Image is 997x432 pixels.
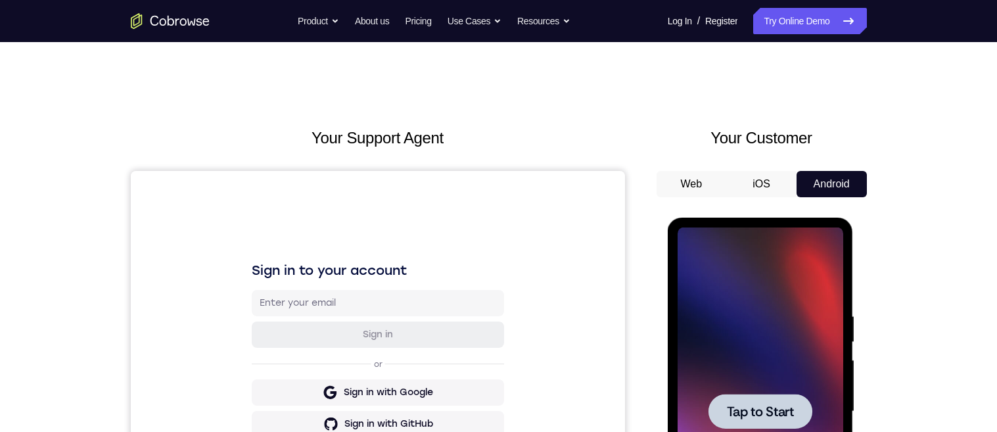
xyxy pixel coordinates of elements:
[298,8,339,34] button: Product
[214,247,302,260] div: Sign in with GitHub
[657,171,727,197] button: Web
[208,278,308,291] div: Sign in with Intercom
[241,188,254,199] p: or
[41,176,145,211] button: Tap to Start
[47,332,162,390] div: Unexpectedly lost connection to device
[59,187,126,201] span: Tap to Start
[797,171,867,197] button: Android
[668,8,692,34] a: Log In
[121,208,373,235] button: Sign in with Google
[753,8,866,34] a: Try Online Demo
[131,126,625,150] h2: Your Support Agent
[210,310,306,323] div: Sign in with Zendesk
[726,171,797,197] button: iOS
[517,8,570,34] button: Resources
[697,13,700,29] span: /
[121,240,373,266] button: Sign in with GitHub
[121,303,373,329] button: Sign in with Zendesk
[705,8,737,34] a: Register
[448,8,501,34] button: Use Cases
[657,126,867,150] h2: Your Customer
[131,13,210,29] a: Go to the home page
[222,341,315,350] a: Create a new account
[121,272,373,298] button: Sign in with Intercom
[355,8,389,34] a: About us
[213,215,302,228] div: Sign in with Google
[405,8,431,34] a: Pricing
[121,340,373,350] p: Don't have an account?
